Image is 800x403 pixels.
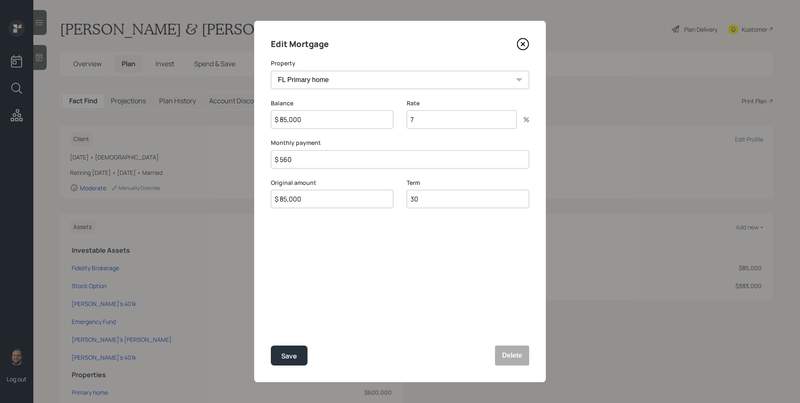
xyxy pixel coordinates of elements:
h4: Edit Mortgage [271,37,329,51]
button: Delete [495,346,529,366]
button: Save [271,346,307,366]
label: Balance [271,99,393,107]
label: Property [271,59,529,67]
label: Term [407,179,529,187]
div: % [517,116,529,123]
label: Rate [407,99,529,107]
label: Monthly payment [271,139,529,147]
label: Original amount [271,179,393,187]
div: Save [281,351,297,362]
